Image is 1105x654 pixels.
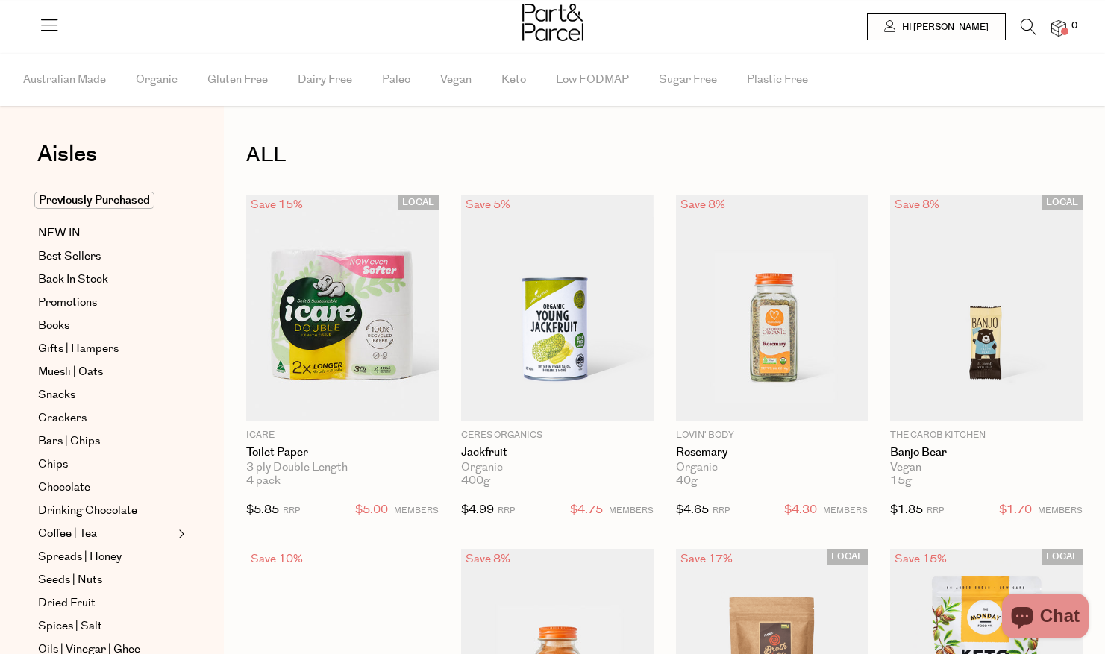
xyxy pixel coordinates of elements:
a: Rosemary [676,446,868,459]
span: $4.75 [570,500,603,520]
a: Previously Purchased [38,192,174,210]
div: Save 8% [461,549,515,569]
span: Vegan [440,54,472,106]
span: $5.85 [246,502,279,518]
span: Dried Fruit [38,594,96,612]
a: Drinking Chocolate [38,502,174,520]
a: Aisles [37,143,97,180]
a: Promotions [38,294,174,312]
span: Coffee | Tea [38,525,97,543]
img: Rosemary [676,195,868,421]
span: LOCAL [398,195,439,210]
span: Drinking Chocolate [38,502,137,520]
small: MEMBERS [394,505,439,516]
span: Chips [38,456,68,474]
a: Gifts | Hampers [38,340,174,358]
p: Ceres Organics [461,429,654,442]
span: Gluten Free [207,54,268,106]
small: RRP [927,505,944,516]
a: Muesli | Oats [38,363,174,381]
div: Save 8% [676,195,730,215]
span: Low FODMAP [556,54,629,106]
span: Australian Made [23,54,106,106]
span: Crackers [38,409,87,427]
span: Previously Purchased [34,192,154,209]
a: NEW IN [38,224,174,242]
span: $1.85 [890,502,923,518]
div: Save 15% [890,549,951,569]
span: Chocolate [38,479,90,497]
span: Gifts | Hampers [38,340,119,358]
h1: ALL [246,138,1083,172]
span: Keto [501,54,526,106]
span: $4.65 [676,502,709,518]
small: MEMBERS [1038,505,1083,516]
span: $4.30 [784,500,817,520]
div: Save 10% [246,549,307,569]
a: 0 [1051,20,1066,36]
div: Organic [461,461,654,474]
span: $5.00 [355,500,388,520]
a: Spices | Salt [38,617,174,635]
a: Best Sellers [38,248,174,265]
div: 3 ply Double Length [246,461,439,474]
div: Save 15% [246,195,307,215]
span: Spices | Salt [38,617,102,635]
span: 40g [676,474,698,488]
p: icare [246,429,439,442]
span: Aisles [37,138,97,171]
inbox-online-store-chat: Shopify online store chat [998,594,1093,642]
a: Hi [PERSON_NAME] [867,13,1006,40]
span: Books [38,317,69,335]
img: Toilet Paper [246,195,439,421]
span: Best Sellers [38,248,101,265]
small: MEMBERS [823,505,868,516]
a: Spreads | Honey [38,548,174,566]
a: Seeds | Nuts [38,571,174,589]
div: Organic [676,461,868,474]
span: Spreads | Honey [38,548,122,566]
span: LOCAL [1042,195,1083,210]
span: LOCAL [1042,549,1083,565]
small: RRP [713,505,730,516]
span: Bars | Chips [38,433,100,450]
a: Toilet Paper [246,446,439,459]
span: LOCAL [827,549,868,565]
div: Save 5% [461,195,515,215]
img: Banjo Bear [890,195,1083,421]
a: Dried Fruit [38,594,174,612]
span: Plastic Free [747,54,808,106]
span: Seeds | Nuts [38,571,102,589]
a: Snacks [38,386,174,404]
p: The Carob Kitchen [890,429,1083,442]
span: $4.99 [461,502,494,518]
a: Coffee | Tea [38,525,174,543]
a: Back In Stock [38,271,174,289]
img: Part&Parcel [522,4,583,41]
button: Expand/Collapse Coffee | Tea [175,525,185,543]
span: Back In Stock [38,271,108,289]
a: Crackers [38,409,174,427]
a: Chips [38,456,174,474]
span: NEW IN [38,224,81,242]
span: 0 [1068,19,1081,33]
a: Chocolate [38,479,174,497]
div: Save 8% [890,195,944,215]
a: Bars | Chips [38,433,174,450]
span: Paleo [382,54,410,106]
span: 15g [890,474,912,488]
a: Books [38,317,174,335]
span: Hi [PERSON_NAME] [898,21,989,34]
span: 400g [461,474,490,488]
span: Muesli | Oats [38,363,103,381]
a: Banjo Bear [890,446,1083,459]
a: Jackfruit [461,446,654,459]
span: Snacks [38,386,75,404]
small: RRP [283,505,300,516]
small: MEMBERS [609,505,654,516]
span: $1.70 [999,500,1032,520]
span: Organic [136,54,178,106]
span: 4 pack [246,474,281,488]
span: Promotions [38,294,97,312]
div: Save 17% [676,549,737,569]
